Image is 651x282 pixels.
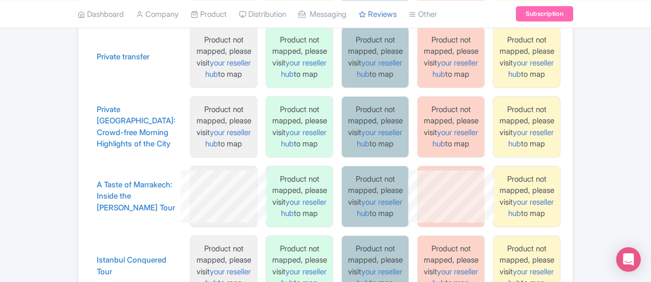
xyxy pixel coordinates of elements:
[194,104,253,150] div: Product not mapped, please visit to map
[346,104,404,150] div: Product not mapped, please visit to map
[508,197,554,219] a: your reseller hub
[281,58,327,79] a: your reseller hub
[516,6,573,21] a: Subscription
[422,34,480,80] div: Product not mapped, please visit to map
[281,197,327,219] a: your reseller hub
[508,58,554,79] a: your reseller hub
[432,58,478,79] a: your reseller hub
[97,104,176,150] a: Private [GEOGRAPHIC_DATA]: Crowd-free Morning Highlights of the City
[194,34,253,80] div: Product not mapped, please visit to map
[497,104,556,150] div: Product not mapped, please visit to map
[346,34,404,80] div: Product not mapped, please visit to map
[270,104,329,150] div: Product not mapped, please visit to map
[432,127,478,149] a: your reseller hub
[357,197,402,219] a: your reseller hub
[97,51,149,63] a: Private transfer
[357,58,402,79] a: your reseller hub
[205,58,251,79] a: your reseller hub
[616,247,641,272] div: Open Intercom Messenger
[97,179,176,214] a: A Taste of Marrakech: Inside the [PERSON_NAME] Tour
[497,173,556,220] div: Product not mapped, please visit to map
[205,127,251,149] a: your reseller hub
[357,127,402,149] a: your reseller hub
[281,127,327,149] a: your reseller hub
[270,173,329,220] div: Product not mapped, please visit to map
[508,127,554,149] a: your reseller hub
[97,254,176,277] a: Istanbul Conquered Tour
[422,104,480,150] div: Product not mapped, please visit to map
[497,34,556,80] div: Product not mapped, please visit to map
[270,34,329,80] div: Product not mapped, please visit to map
[346,173,404,220] div: Product not mapped, please visit to map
